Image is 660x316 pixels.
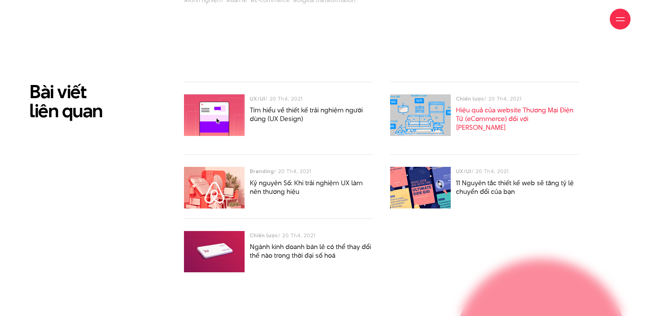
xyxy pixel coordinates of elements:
[250,231,373,240] div: / 20 Th4, 2021
[456,94,579,103] div: / 20 Th4, 2021
[456,105,573,132] a: Hiệu quả của website Thương Mại Điện Tử (eCommerce) đối với [PERSON_NAME]
[456,94,484,103] h3: Chiến lược
[250,94,265,103] h3: UX/UI
[250,167,373,176] div: / 20 Th4, 2021
[250,167,274,176] h3: Branding
[250,242,371,260] a: Ngành kinh doanh bán lẻ có thể thay đổi thế nào trong thời đại số hoá
[29,82,167,120] h2: Bài viết liên quan
[456,167,579,176] div: / 20 Th4, 2021
[456,167,472,176] h3: UX/UI
[250,105,363,123] a: Tìm hiểu về thiết kế trải nghiệm người dùng (UX Design)
[250,94,373,103] div: / 20 Th4, 2021
[456,178,574,196] a: 11 Nguyên tắc thiết kế web sẽ tăng tỷ lệ chuyển đổi của bạn
[250,178,363,196] a: Kỷ nguyên Số: Khi trải nghiệm UX làm nên thương hiệu
[250,231,278,240] h3: Chiến lược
